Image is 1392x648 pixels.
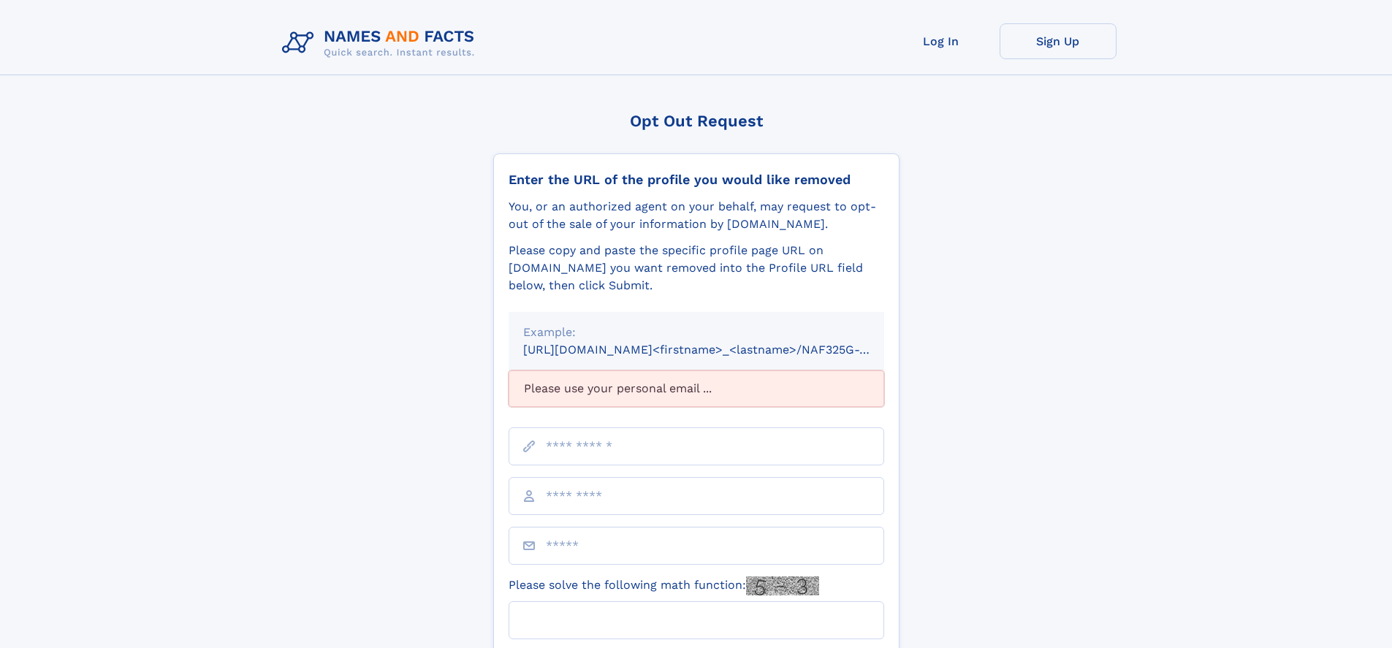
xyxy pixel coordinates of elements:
div: Please use your personal email ... [509,370,884,407]
div: Enter the URL of the profile you would like removed [509,172,884,188]
small: [URL][DOMAIN_NAME]<firstname>_<lastname>/NAF325G-xxxxxxxx [523,343,912,357]
img: Logo Names and Facts [276,23,487,63]
div: Opt Out Request [493,112,900,130]
div: Example: [523,324,870,341]
div: Please copy and paste the specific profile page URL on [DOMAIN_NAME] you want removed into the Pr... [509,242,884,294]
a: Log In [883,23,1000,59]
a: Sign Up [1000,23,1117,59]
label: Please solve the following math function: [509,576,819,595]
div: You, or an authorized agent on your behalf, may request to opt-out of the sale of your informatio... [509,198,884,233]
